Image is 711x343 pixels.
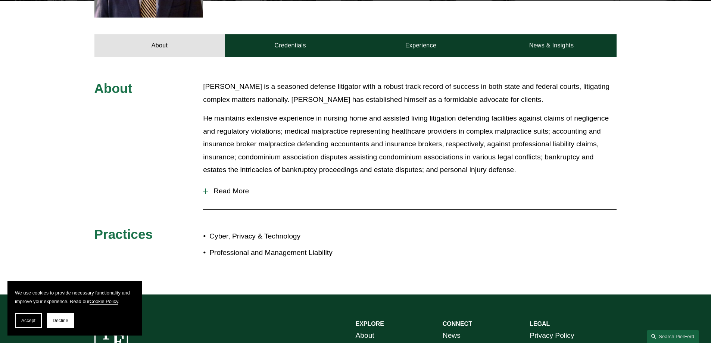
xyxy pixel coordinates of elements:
[356,321,384,327] strong: EXPLORE
[21,318,35,323] span: Accept
[209,230,355,243] p: Cyber, Privacy & Technology
[356,329,374,342] a: About
[356,34,486,57] a: Experience
[443,329,461,342] a: News
[15,313,42,328] button: Accept
[530,321,550,327] strong: LEGAL
[443,321,472,327] strong: CONNECT
[94,34,225,57] a: About
[203,80,617,106] p: [PERSON_NAME] is a seasoned defense litigator with a robust track record of success in both state...
[90,299,118,304] a: Cookie Policy
[203,181,617,201] button: Read More
[94,227,153,241] span: Practices
[208,187,617,195] span: Read More
[94,81,132,96] span: About
[47,313,74,328] button: Decline
[15,289,134,306] p: We use cookies to provide necessary functionality and improve your experience. Read our .
[7,281,142,336] section: Cookie banner
[225,34,356,57] a: Credentials
[203,112,617,177] p: He maintains extensive experience in nursing home and assisted living litigation defending facili...
[209,246,355,259] p: Professional and Management Liability
[486,34,617,57] a: News & Insights
[53,318,68,323] span: Decline
[530,329,574,342] a: Privacy Policy
[647,330,699,343] a: Search this site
